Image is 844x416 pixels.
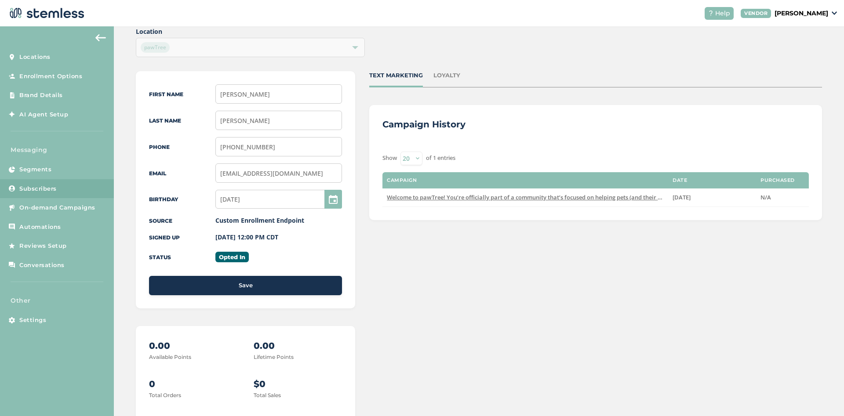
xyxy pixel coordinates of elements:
span: Help [715,9,730,18]
span: Save [239,281,253,290]
span: Subscribers [19,184,57,193]
div: TEXT MARKETING [369,71,423,80]
span: [DATE] [673,193,691,201]
iframe: Chat Widget [800,374,844,416]
button: Save [149,276,342,295]
span: Automations [19,223,61,232]
label: Source [149,217,172,224]
label: Sep 10 2025 [673,194,752,201]
label: Location [136,27,364,36]
p: [PERSON_NAME] [775,9,828,18]
label: Total Orders [149,392,181,398]
label: [DATE] 12:00 PM CDT [215,233,278,241]
img: glitter-stars-b7820f95.gif [73,237,91,255]
div: VENDOR [741,9,771,18]
p: 0 [149,377,237,391]
label: Signed up [149,234,180,241]
label: Custom Enrollment Endpoint [215,216,304,224]
span: On-demand Campaigns [19,203,95,212]
label: Last Name [149,117,181,124]
label: First Name [149,91,183,98]
span: Conversations [19,261,65,270]
label: Welcome to pawTree! You’re officially part of a community that’s focused on helping pets (and the... [387,194,664,201]
label: Campaign [387,177,417,183]
label: Show [382,154,397,163]
span: N/A [760,193,771,201]
h3: Campaign History [382,118,466,130]
label: Status [149,254,171,260]
span: Reviews Setup [19,242,67,250]
label: Opted In [215,252,249,262]
img: icon-arrow-back-accent-c549486e.svg [95,34,106,41]
span: Brand Details [19,91,63,100]
img: logo-dark-0685b13c.svg [7,4,84,22]
div: LOYALTY [433,71,460,80]
span: AI Agent Setup [19,110,68,119]
label: Phone [149,144,170,150]
img: icon-help-white-03924b79.svg [708,11,713,16]
p: 0.00 [149,339,237,352]
label: Lifetime Points [254,354,294,360]
span: Segments [19,165,51,174]
p: $0 [254,377,342,391]
span: Enrollment Options [19,72,82,81]
label: Date [673,177,687,183]
span: Settings [19,316,46,325]
label: Available Points [149,354,191,360]
label: N/A [760,194,804,201]
img: icon_down-arrow-small-66adaf34.svg [832,11,837,15]
label: Birthday [149,196,178,203]
label: Total Sales [254,392,281,398]
label: Purchased [760,177,795,183]
span: Locations [19,53,51,61]
label: of 1 entries [426,154,455,163]
label: Email [149,170,166,177]
p: 0.00 [254,339,342,352]
input: MM/DD/YYYY [215,190,342,209]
